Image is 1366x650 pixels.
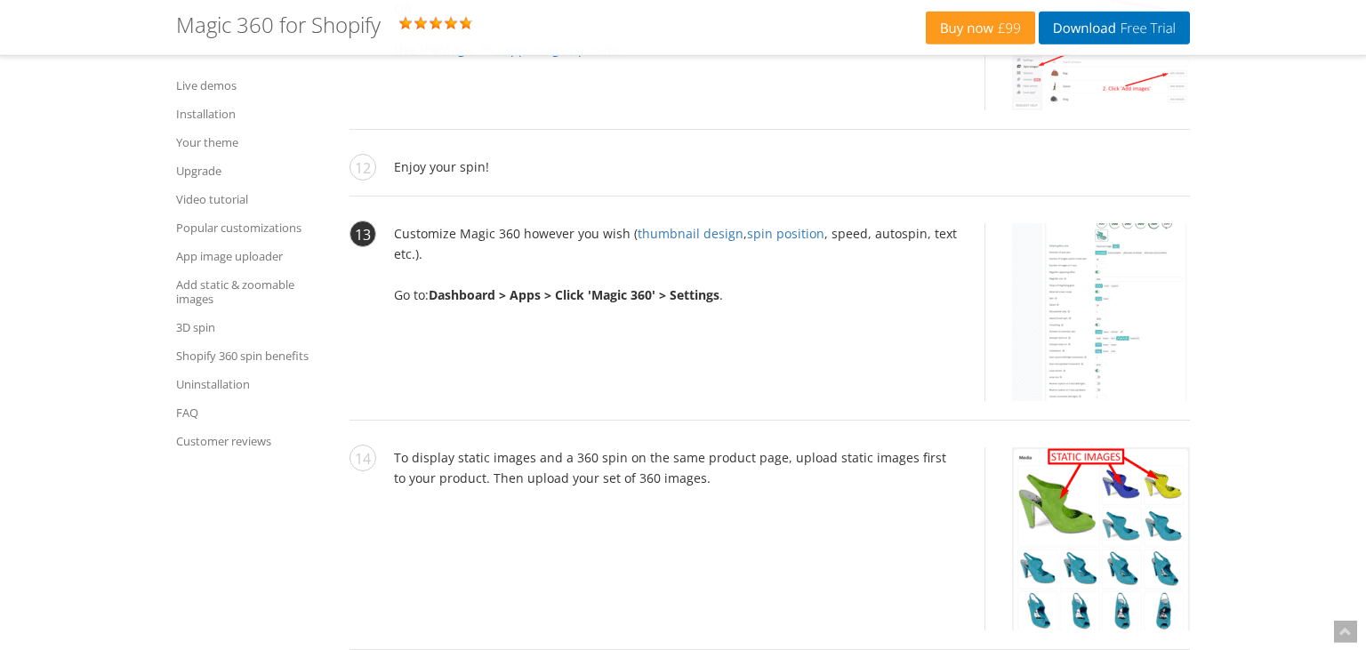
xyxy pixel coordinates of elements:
[984,39,1190,110] a: Upload set of 360 degree images using Magic 360 app image uploader
[1116,21,1176,36] span: Free Trial
[993,21,1021,36] span: £99
[1012,39,1190,110] img: Upload set of 360 degree images using Magic 360 app image uploader
[429,286,719,303] strong: Dashboard > Apps > Click 'Magic 360' > Settings
[1012,447,1190,630] img: Display spin & static images on your Shopify product page
[350,223,1190,421] li: Customize Magic 360 however you wish ( , , speed, autospin, text etc.). Go to: .
[350,156,1190,197] li: Enjoy your spin!
[984,223,1190,401] a: All settings for Magic 360 on your Shopify store
[638,225,743,242] a: thumbnail design
[176,13,381,36] h1: Magic 360 for Shopify
[176,13,926,42] div: Rating: 5.0 ( )
[1012,223,1190,401] img: All settings for Magic 360 on your Shopify store
[926,12,1035,44] a: Buy now£99
[984,447,1190,630] a: Display spin & static images on your Shopify product page
[1039,12,1190,44] a: DownloadFree Trial
[747,225,824,242] a: spin position
[350,447,1190,650] li: To display static images and a 360 spin on the same product page, upload static images first to y...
